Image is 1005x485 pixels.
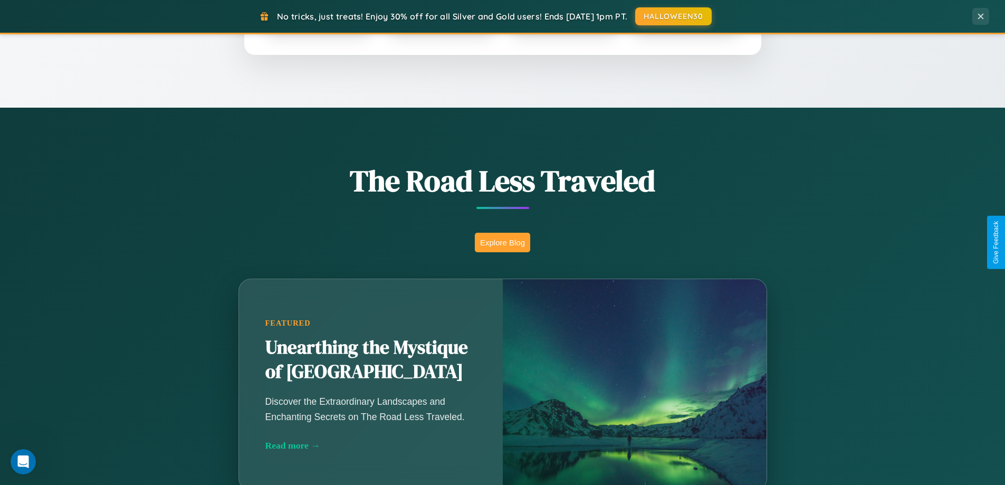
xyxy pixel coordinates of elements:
p: Discover the Extraordinary Landscapes and Enchanting Secrets on The Road Less Traveled. [265,394,476,424]
button: Explore Blog [475,233,530,252]
iframe: Intercom live chat [11,449,36,474]
button: HALLOWEEN30 [635,7,712,25]
h1: The Road Less Traveled [186,160,819,201]
span: No tricks, just treats! Enjoy 30% off for all Silver and Gold users! Ends [DATE] 1pm PT. [277,11,627,22]
div: Featured [265,319,476,328]
div: Give Feedback [992,221,1000,264]
h2: Unearthing the Mystique of [GEOGRAPHIC_DATA] [265,336,476,384]
div: Read more → [265,440,476,451]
